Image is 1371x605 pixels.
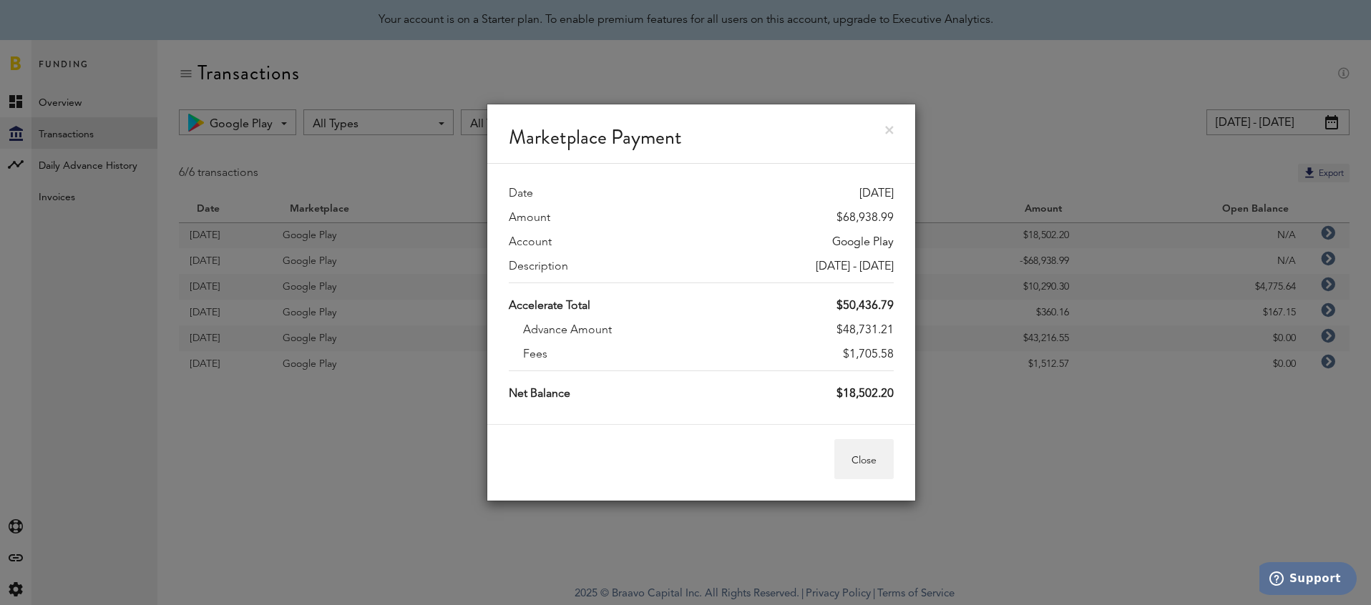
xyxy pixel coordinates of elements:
iframe: Opens a widget where you can find more information [1259,562,1357,598]
div: $18,502.20 [836,385,894,403]
div: $1,705.58 [843,346,894,363]
div: Marketplace Payment [487,104,915,164]
div: [DATE] - [DATE] [816,258,894,275]
label: Accelerate Total [509,297,590,315]
label: Date [509,185,533,202]
label: Fees [523,346,547,363]
label: Amount [509,210,550,227]
button: Close [834,439,894,479]
label: Advance Amount [523,322,612,339]
div: [DATE] [859,185,894,202]
div: Google Play [832,234,894,251]
label: Net Balance [509,385,570,403]
div: $68,938.99 [836,210,894,227]
div: $50,436.79 [836,297,894,315]
label: Account [509,234,552,251]
label: Description [509,258,568,275]
div: $48,731.21 [836,322,894,339]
